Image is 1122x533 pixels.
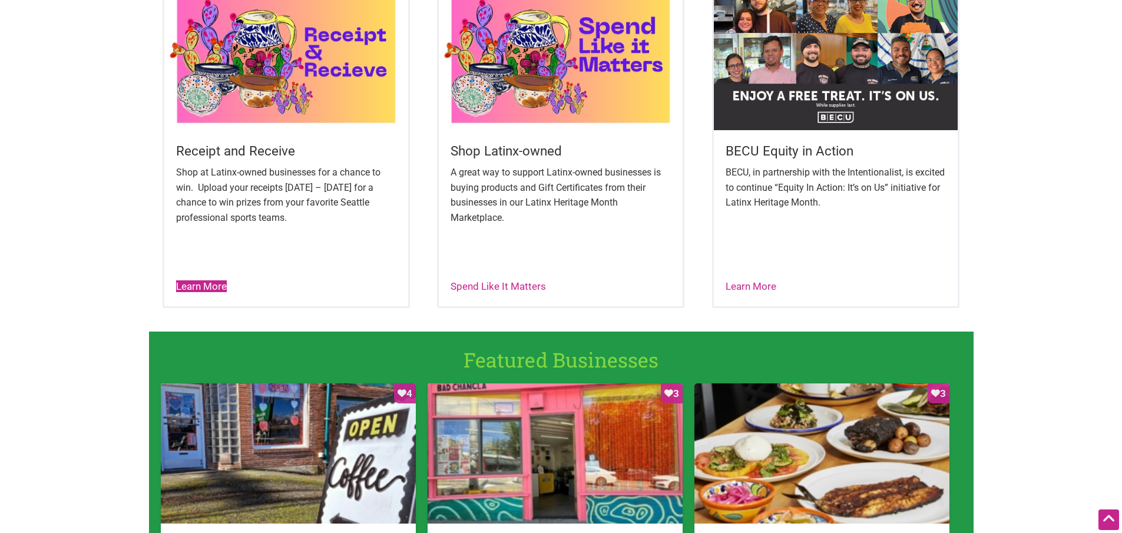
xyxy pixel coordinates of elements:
[726,165,946,210] p: BECU, in partnership with the Intentionalist, is excited to continue “Equity In Action: It’s on U...
[726,142,946,160] h5: BECU Equity in Action
[451,280,546,292] a: Spend Like It Matters
[176,165,396,225] p: Shop at Latinx-owned businesses for a chance to win. Upload your receipts [DATE] – [DATE] for a c...
[176,280,227,292] a: Learn More
[451,165,671,225] p: A great way to support Latinx-owned businesses is buying products and Gift Certificates from thei...
[158,346,964,374] h1: Featured Businesses
[451,142,671,160] h5: Shop Latinx-owned
[1098,509,1119,530] div: Scroll Back to Top
[176,142,396,160] h5: Receipt and Receive
[726,280,776,292] a: Learn More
